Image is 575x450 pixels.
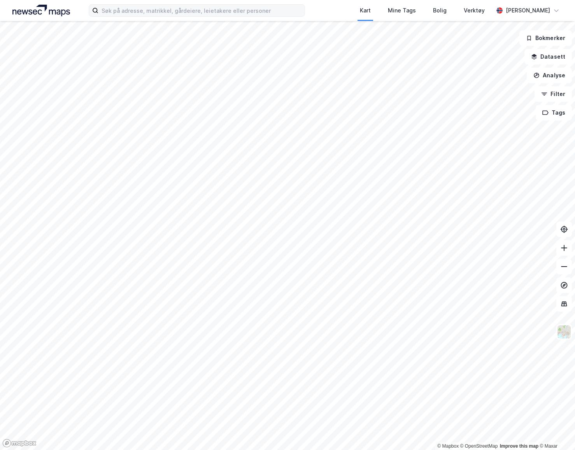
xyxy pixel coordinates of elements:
button: Filter [535,86,572,102]
div: Kontrollprogram for chat [536,413,575,450]
div: Bolig [433,6,447,15]
button: Bokmerker [519,30,572,46]
button: Analyse [527,68,572,83]
img: logo.a4113a55bc3d86da70a041830d287a7e.svg [12,5,70,16]
div: [PERSON_NAME] [506,6,550,15]
div: Kart [360,6,371,15]
iframe: Chat Widget [536,413,575,450]
input: Søk på adresse, matrikkel, gårdeiere, leietakere eller personer [98,5,305,16]
div: Mine Tags [388,6,416,15]
img: Z [557,324,571,339]
a: Improve this map [500,443,538,449]
a: OpenStreetMap [460,443,498,449]
button: Tags [536,105,572,120]
div: Verktøy [464,6,485,15]
a: Mapbox [437,443,459,449]
a: Mapbox homepage [2,439,37,448]
button: Datasett [524,49,572,65]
